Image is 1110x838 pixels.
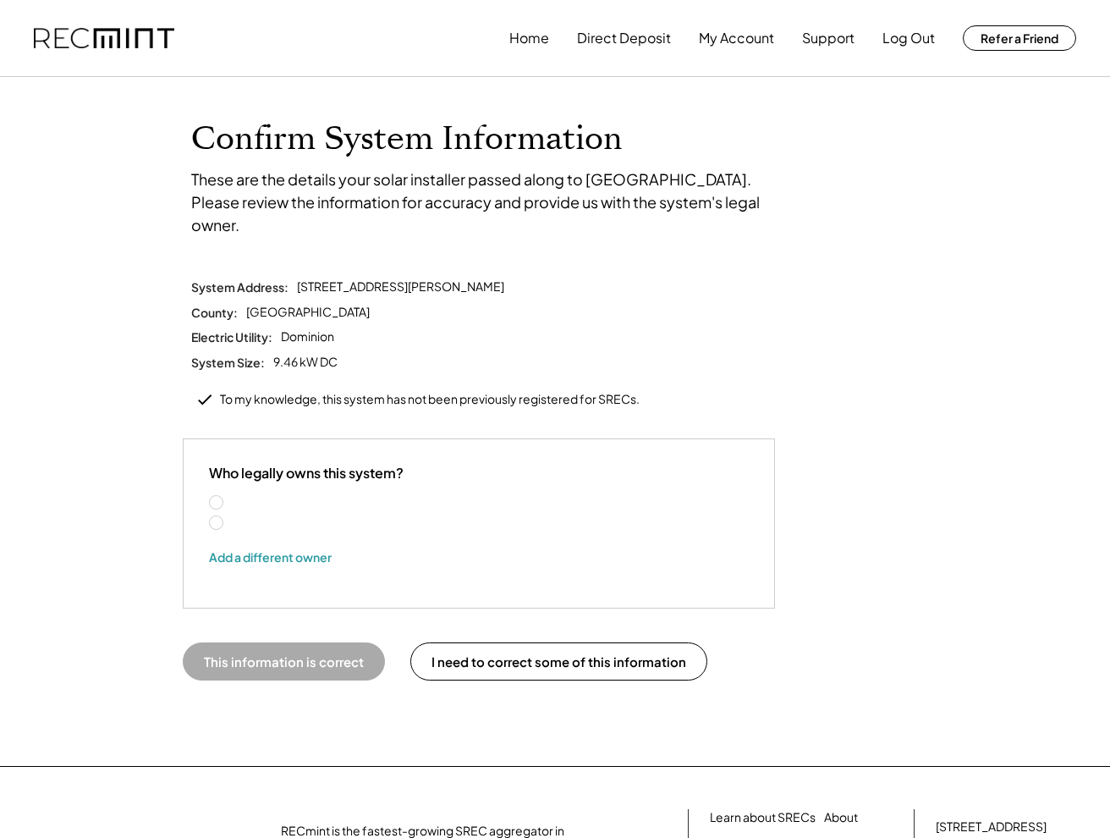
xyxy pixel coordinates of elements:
a: About [824,809,858,826]
div: Electric Utility: [191,329,272,345]
button: Refer a Friend [963,25,1076,51]
div: 9.46 kW DC [273,354,338,371]
label: [PERSON_NAME] [226,517,378,529]
h1: Confirm System Information [191,119,919,159]
a: Learn about SRECs [710,809,816,826]
button: I need to correct some of this information [410,642,707,681]
div: Dominion [281,328,334,345]
button: Home [509,21,549,55]
button: Direct Deposit [577,21,671,55]
div: To my knowledge, this system has not been previously registered for SRECs. [220,391,640,408]
div: County: [191,305,238,320]
button: Log Out [882,21,935,55]
div: System Size: [191,355,265,370]
div: [STREET_ADDRESS][PERSON_NAME] [297,278,504,295]
div: [STREET_ADDRESS] [936,819,1047,835]
button: Support [802,21,854,55]
img: recmint-logotype%403x.png [34,28,174,49]
button: My Account [699,21,774,55]
div: System Address: [191,279,288,295]
div: Who legally owns this system? [209,465,404,482]
button: This information is correct [183,642,385,681]
button: Add a different owner [209,544,332,570]
div: These are the details your solar installer passed along to [GEOGRAPHIC_DATA]. Please review the i... [191,168,783,236]
label: [PERSON_NAME] [226,497,378,509]
div: [GEOGRAPHIC_DATA] [246,304,370,321]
